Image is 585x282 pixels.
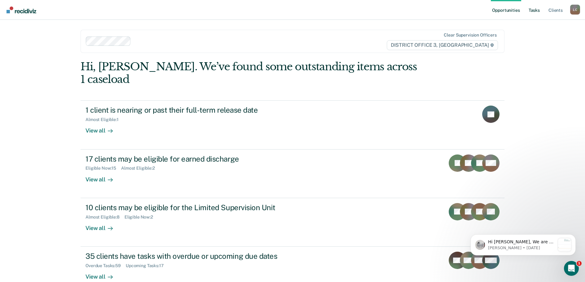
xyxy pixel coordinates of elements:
[85,122,120,134] div: View all
[570,5,580,15] div: L C
[577,261,582,266] span: 1
[85,215,124,220] div: Almost Eligible : 8
[444,33,496,38] div: Clear supervision officers
[27,23,94,29] p: Message from Kim, sent 1d ago
[85,203,303,212] div: 10 clients may be eligible for the Limited Supervision Unit
[85,106,303,115] div: 1 client is nearing or past their full-term release date
[7,7,36,13] img: Recidiviz
[85,117,124,122] div: Almost Eligible : 1
[564,261,579,276] iframe: Intercom live chat
[461,222,585,265] iframe: Intercom notifications message
[85,166,121,171] div: Eligible Now : 15
[27,17,94,176] span: Hi [PERSON_NAME], We are so excited to announce a brand new feature: AI case note search! 📣 Findi...
[81,150,504,198] a: 17 clients may be eligible for earned dischargeEligible Now:15Almost Eligible:2View all
[85,154,303,163] div: 17 clients may be eligible for earned discharge
[85,268,120,280] div: View all
[81,100,504,149] a: 1 client is nearing or past their full-term release dateAlmost Eligible:1View all
[124,215,158,220] div: Eligible Now : 2
[126,263,169,268] div: Upcoming Tasks : 17
[387,40,498,50] span: DISTRICT OFFICE 3, [GEOGRAPHIC_DATA]
[85,263,126,268] div: Overdue Tasks : 59
[81,198,504,247] a: 10 clients may be eligible for the Limited Supervision UnitAlmost Eligible:8Eligible Now:2View all
[85,252,303,261] div: 35 clients have tasks with overdue or upcoming due dates
[81,60,420,86] div: Hi, [PERSON_NAME]. We’ve found some outstanding items across 1 caseload
[85,219,120,232] div: View all
[570,5,580,15] button: Profile dropdown button
[121,166,160,171] div: Almost Eligible : 2
[85,171,120,183] div: View all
